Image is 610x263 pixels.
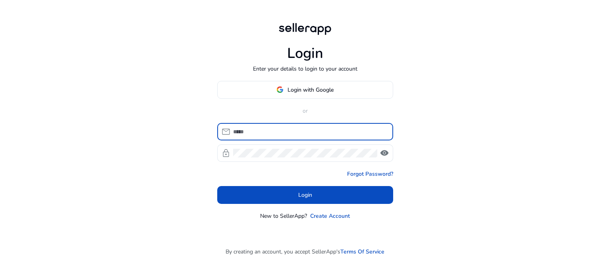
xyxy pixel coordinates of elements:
[340,248,384,256] a: Terms Of Service
[217,186,393,204] button: Login
[253,65,357,73] p: Enter your details to login to your account
[217,107,393,115] p: or
[217,81,393,99] button: Login with Google
[260,212,307,220] p: New to SellerApp?
[288,86,334,94] span: Login with Google
[276,86,284,93] img: google-logo.svg
[310,212,350,220] a: Create Account
[221,127,231,136] span: mail
[221,148,231,158] span: lock
[298,191,312,199] span: Login
[347,170,393,178] a: Forgot Password?
[380,148,389,158] span: visibility
[287,45,323,62] h1: Login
